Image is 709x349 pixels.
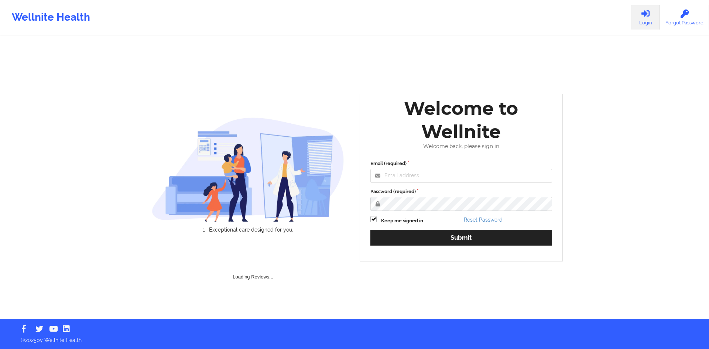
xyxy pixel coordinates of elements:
[365,143,557,150] div: Welcome back, please sign in
[365,97,557,143] div: Welcome to Wellnite
[370,230,552,246] button: Submit
[370,169,552,183] input: Email address
[660,5,709,30] a: Forgot Password
[370,188,552,195] label: Password (required)
[152,245,355,281] div: Loading Reviews...
[464,217,503,223] a: Reset Password
[370,160,552,167] label: Email (required)
[158,227,344,233] li: Exceptional care designed for you.
[381,217,423,225] label: Keep me signed in
[16,331,693,344] p: © 2025 by Wellnite Health
[631,5,660,30] a: Login
[152,117,345,222] img: wellnite-auth-hero_200.c722682e.png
